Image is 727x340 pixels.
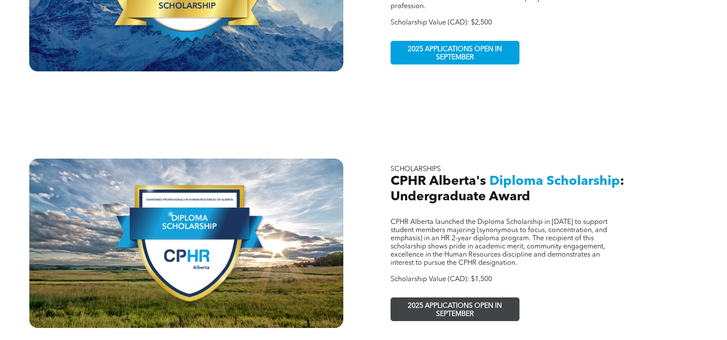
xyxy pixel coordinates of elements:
[391,297,519,321] a: 2025 APPLICATIONS OPEN IN SEPTEMBER
[391,175,624,203] span: : Undergraduate Award
[391,276,492,283] span: Scholarship Value (CAD): $1,500
[391,19,492,26] span: Scholarship Value (CAD): $2,500
[391,41,519,64] a: 2025 APPLICATIONS OPEN IN SEPTEMBER
[391,219,608,266] span: CPHR Alberta launched the Diploma Scholarship in [DATE] to support student members majoring (syno...
[391,175,486,188] span: CPHR Alberta's
[392,41,518,66] span: 2025 APPLICATIONS OPEN IN SEPTEMBER
[489,175,620,188] span: Diploma Scholarship
[392,298,518,323] span: 2025 APPLICATIONS OPEN IN SEPTEMBER
[391,166,441,173] span: SCHOLARSHIPS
